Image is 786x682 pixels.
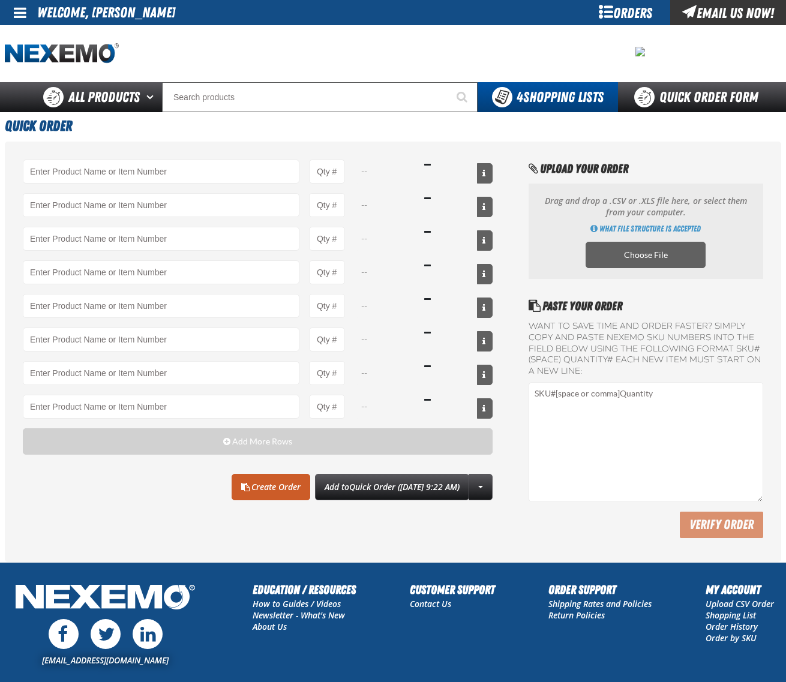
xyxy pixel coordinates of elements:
[309,328,345,351] input: Product Quantity
[478,82,618,112] button: You have 4 Shopping Lists. Open to view details
[410,598,451,609] a: Contact Us
[309,395,345,419] input: Product Quantity
[253,621,287,632] a: About Us
[253,609,345,621] a: Newsletter - What's New
[529,321,763,377] label: Want to save time and order faster? Simply copy and paste NEXEMO SKU numbers into the field below...
[5,43,119,64] a: Home
[635,47,645,56] img: 101e2d29ebe5c13c135f6d33ff989c39.png
[586,242,706,268] label: Choose CSV, XLSX or ODS file to import multiple products. Opens a popup
[309,361,345,385] input: Product Quantity
[23,160,299,184] input: Product
[410,581,495,599] h2: Customer Support
[477,197,493,217] button: View All Prices
[477,331,493,351] button: View All Prices
[23,395,299,419] : Product
[23,227,299,251] : Product
[309,227,345,251] input: Product Quantity
[5,43,119,64] img: Nexemo logo
[309,160,345,184] input: Product Quantity
[517,89,604,106] span: Shopping Lists
[309,294,345,318] input: Product Quantity
[325,481,460,492] span: Add to
[590,223,701,235] a: Get Directions of how to import multiple products using an CSV, XLSX or ODS file. Opens a popup
[706,581,774,599] h2: My Account
[477,230,493,251] button: View All Prices
[349,481,460,492] span: Quick Order ([DATE] 9:22 AM)
[23,361,299,385] : Product
[517,89,523,106] strong: 4
[5,118,72,134] span: Quick Order
[309,193,345,217] input: Product Quantity
[448,82,478,112] button: Start Searching
[548,598,652,609] a: Shipping Rates and Policies
[232,437,292,446] span: Add More Rows
[541,196,751,218] p: Drag and drop a .CSV or .XLS file here, or select them from your computer.
[253,581,356,599] h2: Education / Resources
[548,609,605,621] a: Return Policies
[706,609,756,621] a: Shopping List
[706,621,758,632] a: Order History
[706,598,774,609] a: Upload CSV Order
[477,298,493,318] button: View All Prices
[477,365,493,385] button: View All Prices
[469,474,493,500] a: More Actions
[315,474,469,500] button: Add toQuick Order ([DATE] 9:22 AM)
[548,581,652,599] h2: Order Support
[618,82,781,112] a: Quick Order Form
[477,398,493,419] button: View All Prices
[23,428,493,455] button: Add More Rows
[232,474,310,500] a: Create Order
[253,598,341,609] a: How to Guides / Videos
[68,86,140,108] span: All Products
[477,163,493,184] button: View All Prices
[12,581,199,616] img: Nexemo Logo
[706,632,757,644] a: Order by SKU
[23,193,299,217] : Product
[23,294,299,318] : Product
[529,297,763,315] h2: Paste Your Order
[529,160,763,178] h2: Upload Your Order
[309,260,345,284] input: Product Quantity
[42,654,169,666] a: [EMAIL_ADDRESS][DOMAIN_NAME]
[142,82,162,112] button: Open All Products pages
[23,328,299,351] : Product
[162,82,478,112] input: Search
[477,264,493,284] button: View All Prices
[23,260,299,284] : Product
